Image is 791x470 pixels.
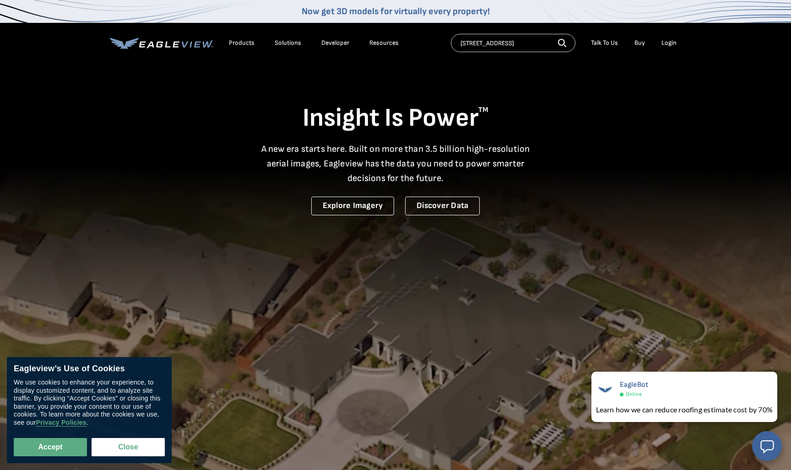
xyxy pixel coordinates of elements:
span: Online [626,391,642,398]
div: We use cookies to enhance your experience, to display customized content, and to analyze site tra... [14,379,165,427]
div: Solutions [275,39,301,47]
button: Open chat window [752,431,782,461]
div: Eagleview’s Use of Cookies [14,364,165,374]
a: Developer [321,39,349,47]
div: Products [229,39,255,47]
button: Accept [14,438,87,456]
div: Resources [369,39,399,47]
a: Buy [634,39,645,47]
a: Explore Imagery [311,197,395,215]
span: EagleBot [620,380,649,389]
h1: Insight Is Power [110,102,681,134]
button: Close [92,438,165,456]
sup: TM [478,106,488,114]
img: EagleBot [596,380,614,399]
div: Login [661,39,677,47]
div: Talk To Us [591,39,618,47]
div: Learn how we can reduce roofing estimate cost by 70% [596,404,773,415]
a: Privacy Policies [36,419,86,427]
p: A new era starts here. Built on more than 3.5 billion high-resolution aerial images, Eagleview ha... [255,142,536,186]
input: Search [451,34,575,52]
a: Now get 3D models for virtually every property! [302,6,490,17]
a: Discover Data [405,197,480,215]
